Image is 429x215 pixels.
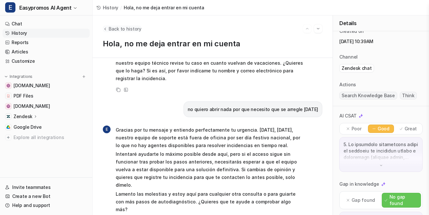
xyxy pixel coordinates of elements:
a: Reports [3,38,90,47]
button: Go to next session [314,24,322,33]
img: www.easypromosapp.com [6,104,10,108]
span: Back to history [109,25,141,32]
p: AI CSAT [339,113,357,119]
span: Explore all integrations [13,132,87,143]
a: Chat [3,19,90,28]
a: Customize [3,57,90,66]
p: Good [378,126,389,132]
p: Zendesk chat [342,65,372,71]
p: Poor [352,126,362,132]
div: Details [333,15,429,31]
span: Search Knowledge Base [339,92,397,99]
img: explore all integrations [5,134,12,141]
p: Created on [339,28,364,34]
img: menu_add.svg [82,74,86,79]
a: PDF FilesPDF Files [3,91,90,100]
img: Google Drive [6,125,10,129]
span: E [5,2,15,13]
p: Zendesk [13,113,32,120]
p: Integrations [10,74,32,79]
span: PDF Files [13,93,33,99]
a: Explore all integrations [3,133,90,142]
a: Help and support [3,201,90,210]
img: Zendesk [6,115,10,118]
p: Channel [339,54,358,60]
img: easypromos-apiref.redoc.ly [6,84,10,88]
button: Go to previous session [303,24,311,33]
p: Gap found [352,197,375,203]
p: [DATE] 10:39AM [339,38,423,45]
p: Gap in knowledge [339,181,379,187]
p: Intentaré ayudarte lo máximo posible desde aquí, pero si el acceso sigue sin funcionar tras proba... [116,150,304,189]
span: Easypromos AI Agent [19,3,71,12]
button: Back to history [103,25,141,32]
a: Create a new Bot [3,192,90,201]
span: Think [400,92,417,99]
a: History [96,4,118,11]
a: easypromos-apiref.redoc.ly[DOMAIN_NAME] [3,81,90,90]
img: down-arrow [379,163,383,168]
p: Actions [339,81,356,88]
img: expand menu [4,74,8,79]
a: Articles [3,47,90,56]
span: History [103,4,118,11]
a: www.easypromosapp.com[DOMAIN_NAME] [3,102,90,111]
span: E [103,126,111,133]
span: [DOMAIN_NAME] [13,82,50,89]
img: Next session [316,26,320,32]
p: Lamento las molestias y estoy aquí para cualquier otra consulta o para guiarte con más pasos de a... [116,190,304,213]
p: Si después de estos pasos el problema persiste, puedo crear un ticket para que nuestro equipo téc... [116,51,304,82]
p: Gracias por tu mensaje y entiendo perfectamente tu urgencia. [DATE], [DATE], nuestro equipo de so... [116,126,304,149]
img: Previous session [305,26,309,32]
p: no quiero abrir nada por que necesito que se arregle [DATE] [188,106,318,113]
img: PDF Files [6,94,10,98]
span: [DOMAIN_NAME] [13,103,50,109]
h1: Hola, no me deja entrar en mi cuenta [103,39,322,49]
a: Invite teammates [3,183,90,192]
button: Integrations [3,73,34,80]
p: Great [405,126,417,132]
span: / [120,4,122,11]
p: 5. Lo ipsumdolo sitametcons adipi el seddoeiu te incididun utlabo e doloremagn (aliquae admin, ve... [344,141,418,161]
span: Google Drive [13,124,42,130]
span: Hola, no me deja entrar en mi cuenta [124,4,204,11]
p: No gap found [389,194,418,207]
a: History [3,29,90,38]
a: Google DriveGoogle Drive [3,123,90,132]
